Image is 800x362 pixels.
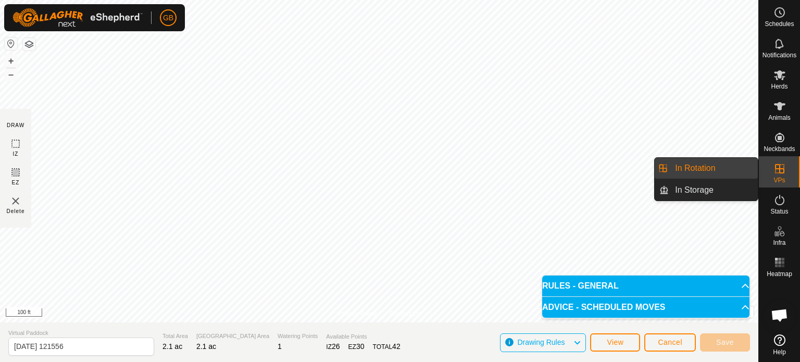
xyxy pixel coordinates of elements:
li: In Rotation [655,158,758,179]
span: Animals [768,115,791,121]
span: Herds [771,83,787,90]
button: Map Layers [23,38,35,51]
span: VPs [773,177,785,183]
button: Save [700,333,750,352]
span: View [607,338,623,346]
span: 2.1 ac [162,342,182,351]
span: Help [773,349,786,355]
div: TOTAL [373,341,401,352]
span: 2.1 ac [196,342,216,351]
span: Neckbands [764,146,795,152]
img: Gallagher Logo [12,8,143,27]
img: VP [9,195,22,207]
span: 30 [356,342,365,351]
span: GB [163,13,173,23]
span: Available Points [326,332,400,341]
div: Open chat [764,299,795,331]
span: 42 [392,342,401,351]
span: RULES - GENERAL [542,282,619,290]
p-accordion-header: RULES - GENERAL [542,276,749,296]
li: In Storage [655,180,758,201]
span: Infra [773,240,785,246]
span: 26 [332,342,340,351]
span: IZ [13,150,19,158]
div: DRAW [7,121,24,129]
button: + [5,55,17,67]
p-accordion-header: ADVICE - SCHEDULED MOVES [542,297,749,318]
div: IZ [326,341,340,352]
span: Heatmap [767,271,792,277]
span: Watering Points [278,332,318,341]
span: Delete [7,207,25,215]
button: – [5,68,17,81]
button: Reset Map [5,38,17,50]
span: Drawing Rules [517,338,565,346]
span: Total Area [162,332,188,341]
span: Status [770,208,788,215]
a: In Storage [669,180,758,201]
span: In Rotation [675,162,715,174]
span: [GEOGRAPHIC_DATA] Area [196,332,269,341]
a: Contact Us [390,309,420,318]
span: EZ [12,179,20,186]
span: Notifications [762,52,796,58]
span: Virtual Paddock [8,329,154,338]
button: Cancel [644,333,696,352]
span: Cancel [658,338,682,346]
a: Help [759,330,800,359]
div: EZ [348,341,365,352]
button: View [590,333,640,352]
span: ADVICE - SCHEDULED MOVES [542,303,665,311]
span: 1 [278,342,282,351]
span: Schedules [765,21,794,27]
a: In Rotation [669,158,758,179]
span: Save [716,338,734,346]
span: In Storage [675,184,714,196]
a: Privacy Policy [338,309,377,318]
